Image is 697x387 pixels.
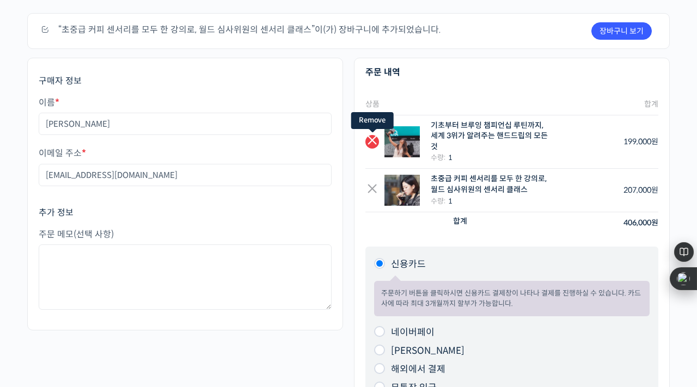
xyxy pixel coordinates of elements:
label: [PERSON_NAME] [391,345,464,357]
a: Remove this item [365,135,379,149]
strong: 1 [448,153,453,162]
strong: 1 [448,196,453,206]
div: 수량: [431,195,549,207]
input: username@domain.com [39,164,332,186]
abbr: 필수 [55,97,59,108]
h3: 구매자 정보 [39,75,332,87]
a: 대화 [72,297,140,324]
label: 이름 [39,98,332,108]
a: 홈 [3,297,72,324]
a: 설정 [140,297,209,324]
div: 초중급 커피 센서리를 모두 한 강의로, 월드 심사위원의 센서리 클래스 [431,174,549,195]
bdi: 406,000 [623,218,658,228]
span: 대화 [100,314,113,322]
bdi: 199,000 [623,137,658,146]
label: 이메일 주소 [39,149,332,158]
label: 주문 메모 [39,230,332,239]
bdi: 207,000 [623,185,658,195]
th: 합계 [556,94,658,115]
p: 주문하기 버튼을 클릭하시면 신용카드 결제창이 나타나 결제를 진행하실 수 있습니다. 카드사에 따라 최대 3개월까지 할부가 가능합니다. [381,288,643,309]
abbr: 필수 [82,148,86,159]
span: (선택 사항) [74,229,114,240]
div: 수량: [431,152,549,163]
span: 원 [651,185,658,195]
th: 상품 [365,94,556,115]
div: “초중급 커피 센서리를 모두 한 강의로, 월드 심사위원의 센서리 클래스”이(가) 장바구니에 추가되었습니다. [27,13,670,49]
h3: 주문 내역 [365,66,658,78]
h3: 추가 정보 [39,207,332,219]
label: 해외에서 결제 [391,364,445,375]
span: 원 [651,137,658,146]
label: 신용카드 [391,259,426,270]
span: 홈 [34,313,41,322]
div: 기초부터 브루잉 챔피언십 루틴까지, 세계 3위가 알려주는 핸드드립의 모든 것 [431,120,549,152]
span: 원 [651,218,658,228]
a: Remove this item [365,183,379,197]
label: 네이버페이 [391,327,435,338]
a: 장바구니 보기 [591,22,652,40]
th: 합계 [365,212,556,234]
span: 설정 [168,313,181,322]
